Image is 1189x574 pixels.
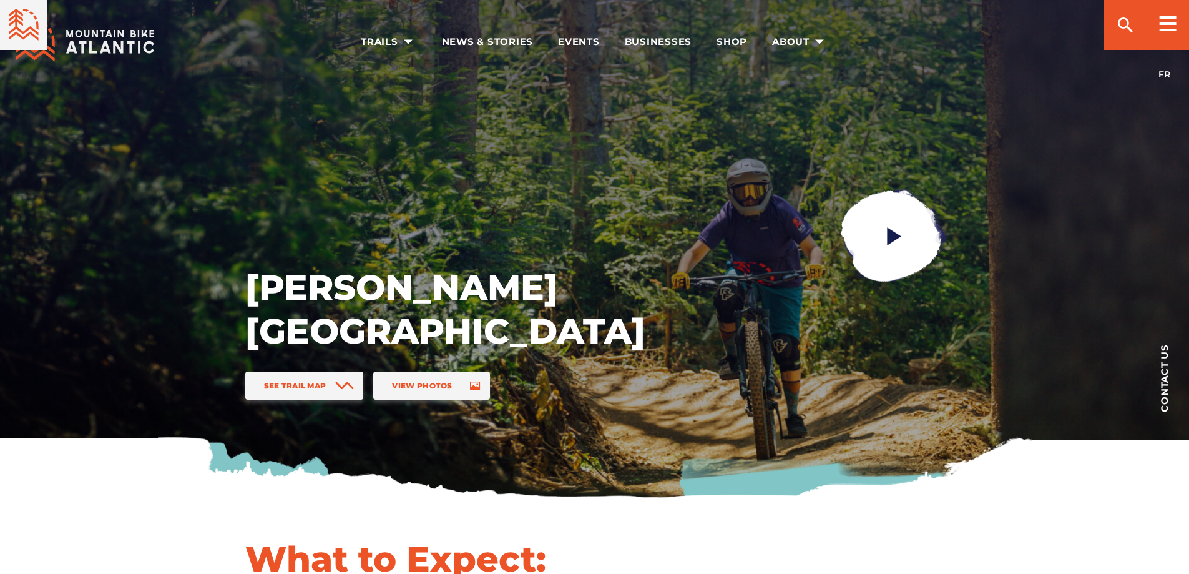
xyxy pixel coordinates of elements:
span: Events [558,36,600,48]
ion-icon: play [883,225,905,247]
a: View Photos [373,372,489,400]
span: Shop [717,36,747,48]
h1: [PERSON_NAME] [GEOGRAPHIC_DATA] [245,265,645,353]
a: Contact us [1139,325,1189,431]
span: Businesses [625,36,692,48]
span: See Trail Map [264,381,326,390]
a: FR [1158,69,1170,80]
span: Contact us [1160,344,1169,412]
span: About [772,36,828,48]
a: See Trail Map [245,372,364,400]
span: News & Stories [442,36,534,48]
ion-icon: arrow dropdown [399,33,417,51]
span: Trails [361,36,417,48]
ion-icon: search [1115,15,1135,35]
ion-icon: arrow dropdown [811,33,828,51]
span: View Photos [392,381,452,390]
